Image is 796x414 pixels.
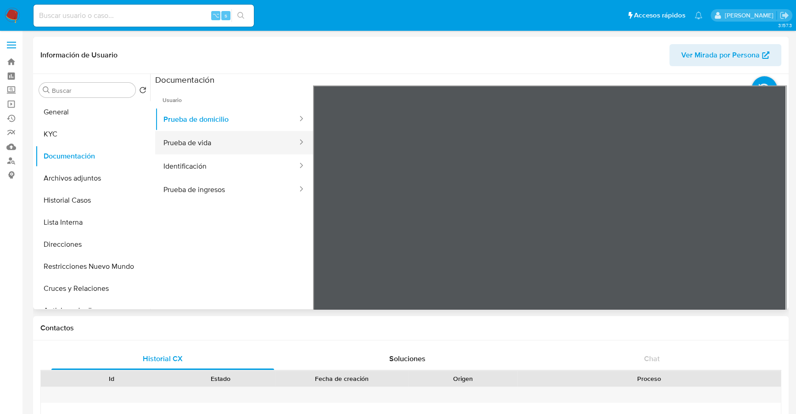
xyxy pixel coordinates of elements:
[681,44,760,66] span: Ver Mirada por Persona
[35,101,150,123] button: General
[139,86,146,96] button: Volver al orden por defecto
[35,211,150,233] button: Lista Interna
[389,353,425,364] span: Soluciones
[40,51,118,60] h1: Información de Usuario
[34,10,254,22] input: Buscar usuario o caso...
[212,11,219,20] span: ⌥
[695,11,702,19] a: Notificaciones
[779,11,789,20] a: Salir
[634,11,685,20] span: Accesos rápidos
[35,167,150,189] button: Archivos adjuntos
[35,145,150,167] button: Documentación
[281,374,402,383] div: Fecha de creación
[231,9,250,22] button: search-icon
[52,86,132,95] input: Buscar
[415,374,511,383] div: Origen
[524,374,774,383] div: Proceso
[35,255,150,278] button: Restricciones Nuevo Mundo
[644,353,660,364] span: Chat
[143,353,183,364] span: Historial CX
[173,374,269,383] div: Estado
[40,323,781,333] h1: Contactos
[669,44,781,66] button: Ver Mirada por Persona
[35,300,150,322] button: Anticipos de dinero
[35,278,150,300] button: Cruces y Relaciones
[63,374,160,383] div: Id
[35,123,150,145] button: KYC
[35,233,150,255] button: Direcciones
[724,11,776,20] p: stefania.bordes@mercadolibre.com
[35,189,150,211] button: Historial Casos
[224,11,227,20] span: s
[43,86,50,94] button: Buscar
